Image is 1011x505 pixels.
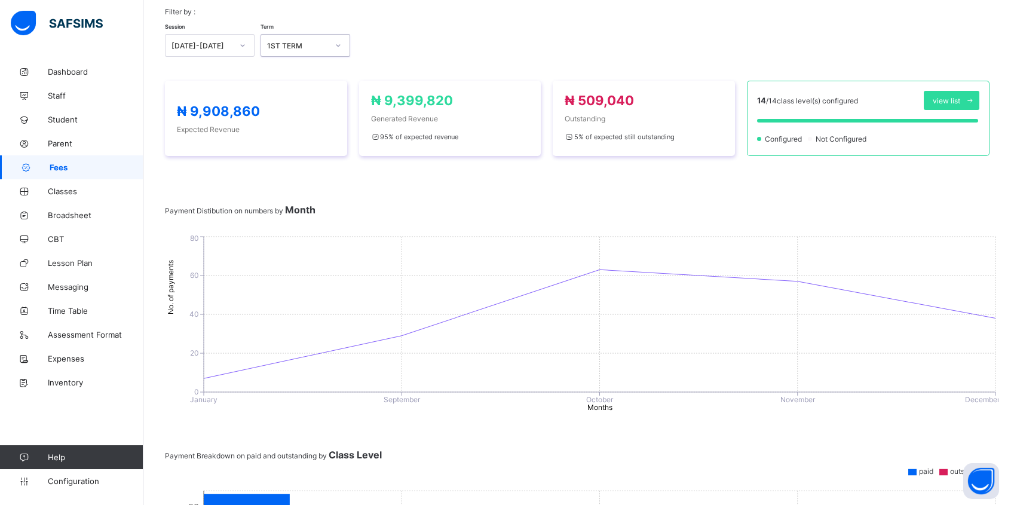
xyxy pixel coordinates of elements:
span: ₦ 9,908,860 [177,103,260,119]
span: Session [165,23,185,30]
tspan: January [190,395,217,404]
tspan: November [780,395,816,404]
tspan: 20 [190,348,199,357]
span: Not Configured [814,134,870,143]
span: 5 % of expected still outstanding [565,133,674,141]
span: paid [919,467,933,476]
span: Help [48,452,143,462]
span: / 14 class level(s) configured [766,96,858,105]
span: view list [933,96,960,105]
tspan: December [965,395,1000,404]
span: Configured [764,134,805,143]
span: Messaging [48,282,143,292]
div: 1ST TERM [267,41,328,50]
span: outstanding [950,467,989,476]
tspan: Months [587,403,612,412]
span: Student [48,115,143,124]
span: Expected Revenue [177,125,335,134]
span: Month [285,204,315,216]
span: Staff [48,91,143,100]
span: Expenses [48,354,143,363]
span: Payment Distibution on numbers by [165,206,315,215]
tspan: No. of payments [166,260,175,314]
tspan: October [586,395,614,404]
div: [DATE]-[DATE] [171,41,232,50]
span: Outstanding [565,114,723,123]
tspan: 60 [190,271,199,280]
span: Class Level [329,449,382,461]
tspan: 0 [194,387,199,396]
span: Inventory [48,378,143,387]
span: 95 % of expected revenue [371,133,458,141]
span: Classes [48,186,143,196]
span: 14 [757,96,766,105]
tspan: September [384,395,421,404]
span: ₦ 509,040 [565,93,634,108]
span: Dashboard [48,67,143,76]
span: Payment Breakdown on paid and outstanding by [165,451,382,460]
span: Parent [48,139,143,148]
span: Fees [50,163,143,172]
span: Assessment Format [48,330,143,339]
span: Filter by : [165,7,195,16]
span: Generated Revenue [371,114,529,123]
span: Broadsheet [48,210,143,220]
tspan: 40 [189,310,199,319]
span: ₦ 9,399,820 [371,93,453,108]
span: Time Table [48,306,143,316]
span: CBT [48,234,143,244]
button: Open asap [963,463,999,499]
tspan: 80 [190,234,199,243]
span: Lesson Plan [48,258,143,268]
span: Configuration [48,476,143,486]
img: safsims [11,11,103,36]
span: Term [261,23,274,30]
